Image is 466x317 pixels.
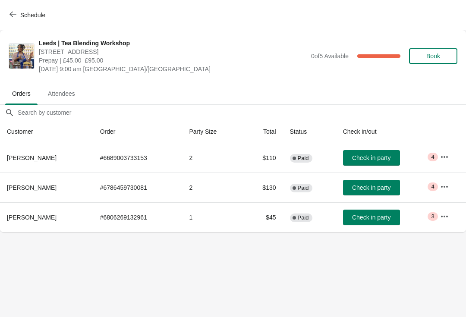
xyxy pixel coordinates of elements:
[41,86,82,101] span: Attendees
[243,143,283,173] td: $110
[243,173,283,202] td: $130
[5,86,38,101] span: Orders
[409,48,457,64] button: Book
[298,155,309,162] span: Paid
[431,183,434,190] span: 4
[93,120,183,143] th: Order
[336,120,433,143] th: Check in/out
[352,154,390,161] span: Check in party
[431,154,434,160] span: 4
[7,154,57,161] span: [PERSON_NAME]
[243,202,283,232] td: $45
[93,202,183,232] td: # 6806269132961
[243,120,283,143] th: Total
[20,12,45,19] span: Schedule
[182,143,242,173] td: 2
[352,184,390,191] span: Check in party
[17,105,466,120] input: Search by customer
[39,65,307,73] span: [DATE] 9:00 am [GEOGRAPHIC_DATA]/[GEOGRAPHIC_DATA]
[7,214,57,221] span: [PERSON_NAME]
[343,210,400,225] button: Check in party
[283,120,336,143] th: Status
[9,44,34,69] img: Leeds | Tea Blending Workshop
[343,180,400,195] button: Check in party
[298,185,309,191] span: Paid
[93,143,183,173] td: # 6689003733153
[39,56,307,65] span: Prepay | £45.00–£95.00
[39,47,307,56] span: [STREET_ADDRESS]
[426,53,440,60] span: Book
[343,150,400,166] button: Check in party
[4,7,52,23] button: Schedule
[39,39,307,47] span: Leeds | Tea Blending Workshop
[352,214,390,221] span: Check in party
[182,173,242,202] td: 2
[7,184,57,191] span: [PERSON_NAME]
[311,53,349,60] span: 0 of 5 Available
[182,202,242,232] td: 1
[298,214,309,221] span: Paid
[93,173,183,202] td: # 6786459730081
[182,120,242,143] th: Party Size
[431,213,434,220] span: 3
